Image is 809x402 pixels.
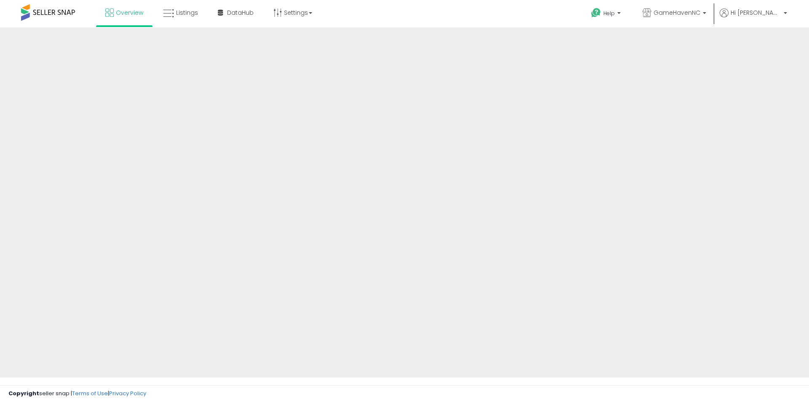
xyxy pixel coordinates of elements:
i: Get Help [591,8,601,18]
a: Help [584,1,629,27]
span: DataHub [227,8,254,17]
span: GameHavenNC [654,8,700,17]
span: Overview [116,8,143,17]
a: Hi [PERSON_NAME] [720,8,787,27]
span: Hi [PERSON_NAME] [731,8,781,17]
span: Help [603,10,615,17]
span: Listings [176,8,198,17]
